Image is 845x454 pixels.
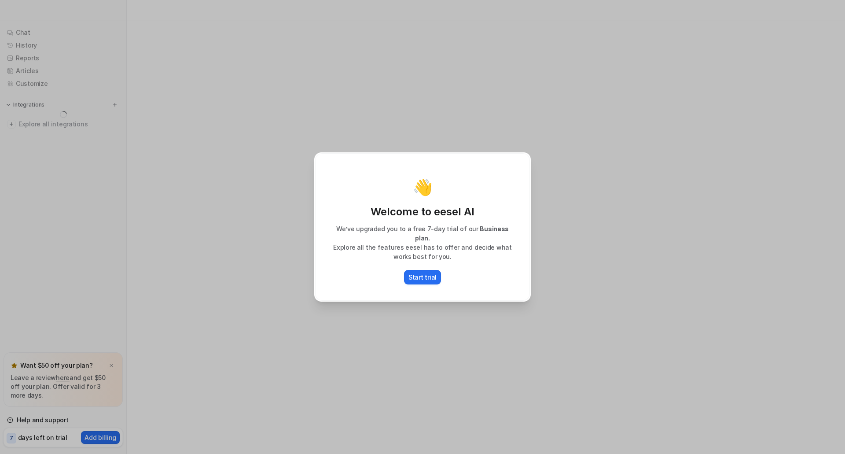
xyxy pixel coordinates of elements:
[324,224,521,243] p: We’ve upgraded you to a free 7-day trial of our
[408,273,437,282] p: Start trial
[404,270,441,284] button: Start trial
[413,178,433,196] p: 👋
[324,243,521,261] p: Explore all the features eesel has to offer and decide what works best for you.
[324,205,521,219] p: Welcome to eesel AI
